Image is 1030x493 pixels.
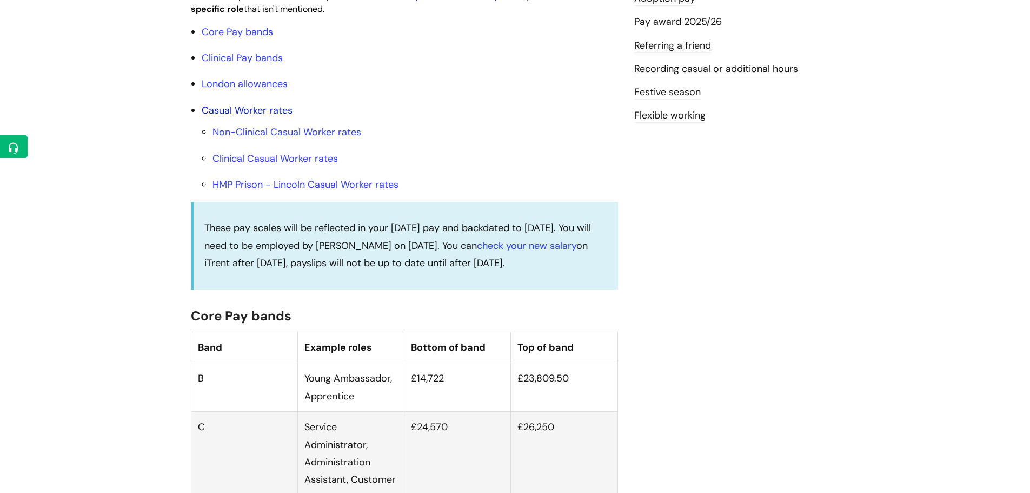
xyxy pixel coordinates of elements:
a: HMP Prison - Lincoln Casual Worker rates [212,178,398,191]
a: Referring a friend [634,39,711,53]
th: Top of band [511,332,617,363]
td: £23,809.50 [511,363,617,412]
a: Pay award 2025/26 [634,15,722,29]
a: Clinical Casual Worker rates [212,152,338,165]
td: £14,722 [404,363,511,412]
th: Band [191,332,297,363]
th: Bottom of band [404,332,511,363]
th: Example roles [297,332,404,363]
a: Recording casual or additional hours [634,62,798,76]
td: Young Ambassador, Apprentice [297,363,404,412]
span: Core Pay bands [191,307,291,324]
a: London allowances [202,77,288,90]
a: Casual Worker rates [202,104,293,117]
td: B [191,363,297,412]
a: Flexible working [634,109,706,123]
a: Clinical Pay bands [202,51,283,64]
a: check your new salary [477,239,576,252]
a: Non-Clinical Casual Worker rates [212,126,361,139]
a: Core Pay bands [202,25,273,38]
a: Festive season [634,86,701,100]
p: These pay scales will be reflected in your [DATE] pay and backdated to [DATE]. You will need to b... [204,219,607,272]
